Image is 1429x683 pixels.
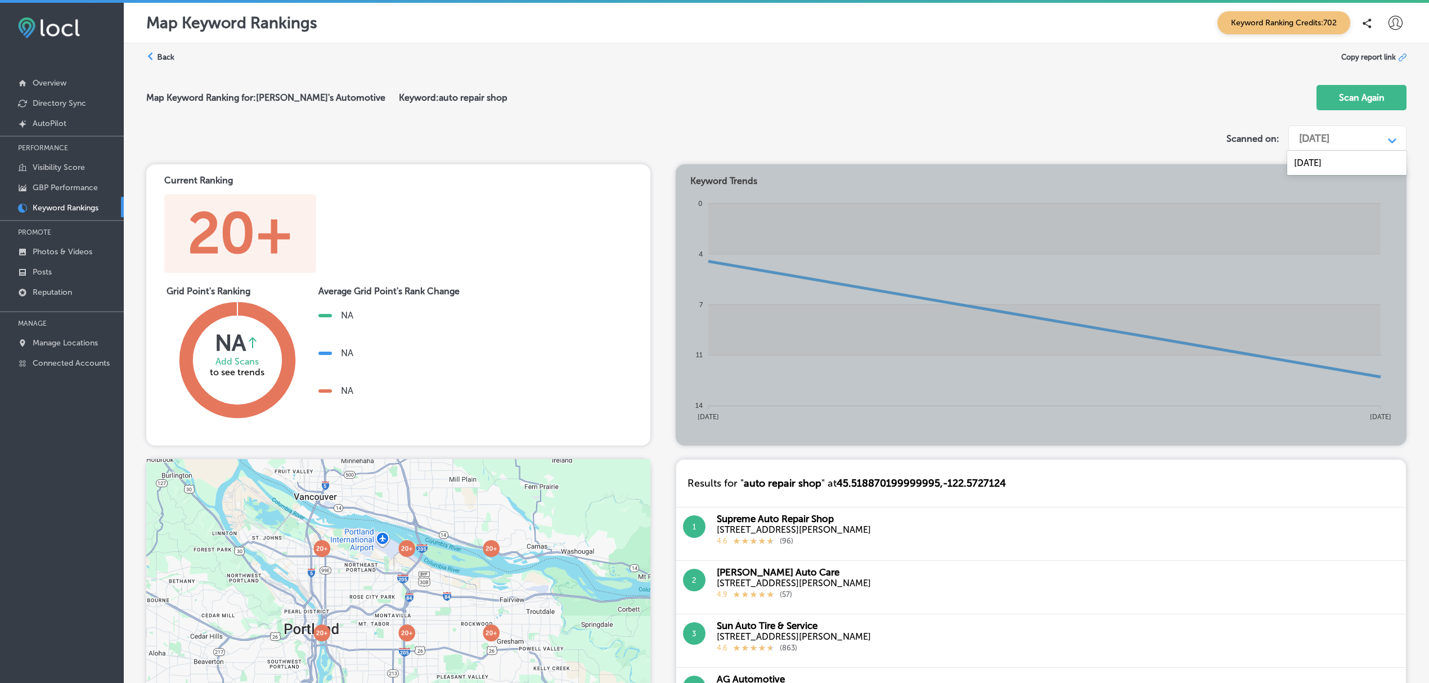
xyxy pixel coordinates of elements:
[717,537,727,547] p: 4.6
[33,98,86,108] p: Directory Sync
[683,515,705,538] button: 1
[837,477,1006,489] span: 45.518870199999995 , -122.5727124
[33,338,98,348] p: Manage Locations
[780,590,792,600] p: ( 57 )
[399,92,507,103] h2: Keyword: auto repair shop
[683,622,705,645] button: 3
[33,183,98,192] p: GBP Performance
[157,52,174,62] label: Back
[33,203,98,213] p: Keyword Rankings
[744,477,821,489] span: auto repair shop
[717,644,727,654] p: 4.6
[717,567,871,578] div: [PERSON_NAME] Auto Care
[717,578,871,588] div: [STREET_ADDRESS][PERSON_NAME]
[717,524,871,535] div: [STREET_ADDRESS][PERSON_NAME]
[206,356,268,367] div: Add Scans
[733,588,774,600] div: 4.9 Stars
[1299,132,1329,145] div: [DATE]
[733,642,774,654] div: 4.6 Stars
[206,356,268,378] div: to see trends
[733,535,774,547] div: 4.6 Stars
[18,17,80,38] img: fda3e92497d09a02dc62c9cd864e3231.png
[341,385,353,396] div: NA
[33,119,66,128] p: AutoPilot
[33,267,52,277] p: Posts
[676,460,1017,507] div: Results for " " at
[167,286,307,296] div: Grid Point's Ranking
[318,286,460,296] div: Average Grid Point's Rank Change
[683,569,705,591] button: 2
[33,358,110,368] p: Connected Accounts
[1316,85,1406,110] button: Scan Again
[780,537,793,547] p: ( 96 )
[341,348,353,358] div: NA
[33,287,72,297] p: Reputation
[717,631,871,642] div: [STREET_ADDRESS][PERSON_NAME]
[188,200,293,267] div: 20+
[341,310,353,321] div: NA
[1226,133,1279,144] label: Scanned on:
[717,590,727,600] p: 4.9
[33,78,66,88] p: Overview
[1341,53,1396,61] span: Copy report link
[146,92,399,103] h2: Map Keyword Ranking for: [PERSON_NAME]'s Automotive
[33,163,85,172] p: Visibility Score
[780,644,797,654] p: ( 863 )
[215,329,246,356] div: NA
[33,247,92,257] p: Photos & Videos
[146,14,317,32] p: Map Keyword Rankings
[164,175,398,186] div: Current Ranking
[717,620,871,631] div: Sun Auto Tire & Service
[1287,153,1406,173] div: [DATE]
[717,513,871,524] div: Supreme Auto Repair Shop
[1217,11,1350,34] span: Keyword Ranking Credits: 702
